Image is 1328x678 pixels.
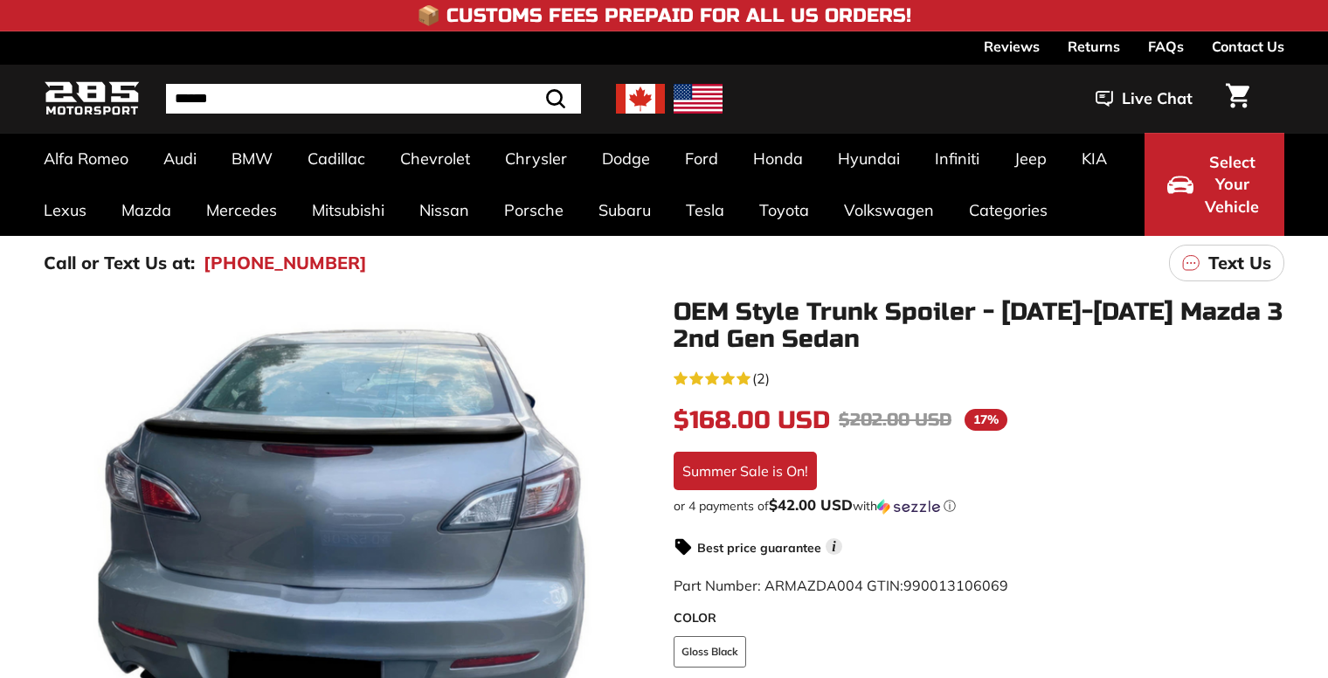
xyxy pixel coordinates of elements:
[294,184,402,236] a: Mitsubishi
[742,184,827,236] a: Toyota
[736,133,820,184] a: Honda
[290,133,383,184] a: Cadillac
[697,540,821,556] strong: Best price guarantee
[1169,245,1284,281] a: Text Us
[1148,31,1184,61] a: FAQs
[826,538,842,555] span: i
[104,184,189,236] a: Mazda
[674,405,830,435] span: $168.00 USD
[1145,133,1284,236] button: Select Your Vehicle
[984,31,1040,61] a: Reviews
[44,79,140,120] img: Logo_285_Motorsport_areodynamics_components
[674,497,1284,515] div: or 4 payments of$42.00 USDwithSezzle Click to learn more about Sezzle
[44,250,195,276] p: Call or Text Us at:
[488,133,584,184] a: Chrysler
[1208,250,1271,276] p: Text Us
[903,577,1008,594] span: 990013106069
[674,497,1284,515] div: or 4 payments of with
[1202,151,1262,218] span: Select Your Vehicle
[674,366,1284,389] a: 5.0 rating (2 votes)
[26,184,104,236] a: Lexus
[204,250,367,276] a: [PHONE_NUMBER]
[26,133,146,184] a: Alfa Romeo
[997,133,1064,184] a: Jeep
[1068,31,1120,61] a: Returns
[383,133,488,184] a: Chevrolet
[827,184,951,236] a: Volkswagen
[674,609,1284,627] label: COLOR
[917,133,997,184] a: Infiniti
[487,184,581,236] a: Porsche
[769,495,853,514] span: $42.00 USD
[402,184,487,236] a: Nissan
[674,452,817,490] div: Summer Sale is On!
[1212,31,1284,61] a: Contact Us
[668,184,742,236] a: Tesla
[1215,69,1260,128] a: Cart
[189,184,294,236] a: Mercedes
[1064,133,1124,184] a: KIA
[877,499,940,515] img: Sezzle
[752,368,770,389] span: (2)
[839,409,951,431] span: $202.00 USD
[674,299,1284,353] h1: OEM Style Trunk Spoiler - [DATE]-[DATE] Mazda 3 2nd Gen Sedan
[146,133,214,184] a: Audi
[674,577,1008,594] span: Part Number: ARMAZDA004 GTIN:
[1122,87,1193,110] span: Live Chat
[1073,77,1215,121] button: Live Chat
[667,133,736,184] a: Ford
[581,184,668,236] a: Subaru
[951,184,1065,236] a: Categories
[214,133,290,184] a: BMW
[965,409,1007,431] span: 17%
[584,133,667,184] a: Dodge
[820,133,917,184] a: Hyundai
[417,5,911,26] h4: 📦 Customs Fees Prepaid for All US Orders!
[166,84,581,114] input: Search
